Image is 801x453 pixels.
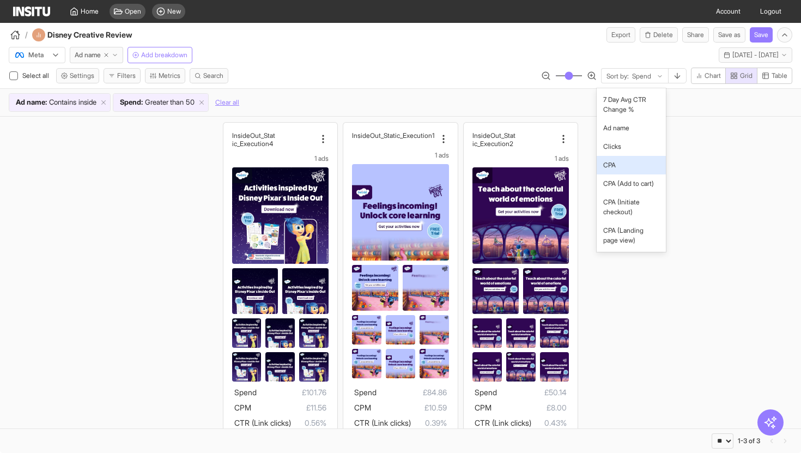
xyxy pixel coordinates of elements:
[25,29,28,40] span: /
[472,131,515,140] h2: InsideOut_Stat
[475,418,531,427] span: CTR (Link clicks)
[411,416,446,430] span: 0.39%
[606,72,629,81] span: Sort by:
[732,51,779,59] span: [DATE] - [DATE]
[603,197,659,217] span: CPA (Initiate checkout)
[750,27,773,43] button: Save
[491,401,567,414] span: £8.00
[145,68,185,83] button: Metrics
[354,388,377,397] span: Spend
[682,27,709,43] button: Share
[691,68,726,84] button: Chart
[475,403,491,412] span: CPM
[232,154,329,163] div: 1 ads
[125,7,141,16] span: Open
[234,403,251,412] span: CPM
[354,418,411,427] span: CTR (Link clicks)
[234,418,291,427] span: CTR (Link clicks)
[81,7,99,16] span: Home
[167,7,181,16] span: New
[56,68,99,83] button: Settings
[145,97,184,108] span: Greater than
[603,160,616,170] span: CPA
[772,71,787,80] span: Table
[352,151,448,160] div: 1 ads
[531,416,567,430] span: 0.43%
[640,27,678,43] button: Delete
[32,28,162,41] div: Disney Creative Review
[49,97,76,108] span: Contains
[757,68,792,84] button: Table
[234,388,257,397] span: Spend
[475,388,497,397] span: Spend
[603,179,654,189] span: CPA (Add to cart)
[291,416,326,430] span: 0.56%
[16,97,47,108] span: Ad name :
[120,97,143,108] span: Spend :
[232,131,315,148] div: InsideOut_Static_Execution4
[352,131,395,140] h2: InsideOut_Stat
[186,97,195,108] span: 50
[497,386,567,399] span: £50.14
[472,131,556,148] div: InsideOut_Static_Execution2
[22,71,51,80] span: Select all
[606,27,635,43] button: Export
[215,93,239,112] button: Clear all
[141,51,187,59] span: Add breakdown
[603,95,659,114] span: 7 Day Avg CTR Change %
[128,47,192,63] button: Add breakdown
[371,401,446,414] span: £10.59
[603,142,621,152] span: Clicks
[251,401,326,414] span: £11.56
[725,68,757,84] button: Grid
[719,47,792,63] button: [DATE] - [DATE]
[354,403,371,412] span: CPM
[738,437,760,445] div: 1-3 of 3
[377,386,446,399] span: £84.86
[13,7,50,16] img: Logo
[70,71,94,80] span: Settings
[472,140,513,148] h2: ic_Execution2
[78,97,96,108] span: inside
[352,131,435,140] div: InsideOut_Static_Execution1
[9,28,28,41] button: /
[705,71,721,80] span: Chart
[232,140,273,148] h2: ic_Execution4
[9,94,110,111] div: Ad name:Containsinside
[740,71,753,80] span: Grid
[190,68,228,83] button: Search
[70,47,123,63] button: Ad name
[75,51,101,59] span: Ad name
[395,131,434,140] h2: ic_Execution1
[104,68,141,83] button: Filters
[257,386,326,399] span: £101.76
[603,226,659,245] span: CPA (Landing page view)
[47,29,162,40] h4: Disney Creative Review
[603,123,629,133] span: Ad name
[232,131,275,140] h2: InsideOut_Stat
[203,71,223,80] span: Search
[113,94,208,111] div: Spend:Greater than50
[713,27,745,43] button: Save as
[472,154,569,163] div: 1 ads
